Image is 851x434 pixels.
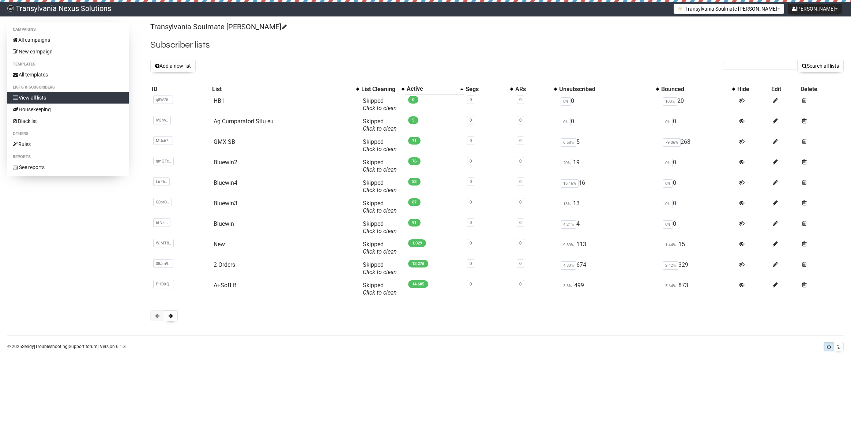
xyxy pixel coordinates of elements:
[663,220,673,229] span: 0%
[561,138,576,147] span: 6.58%
[558,238,660,258] td: 113
[660,115,736,135] td: 0
[7,104,129,115] a: Housekeeping
[470,261,472,266] a: 0
[519,97,521,102] a: 0
[663,118,673,126] span: 0%
[363,282,397,296] span: Skipped
[363,241,397,255] span: Skipped
[770,84,799,94] th: Edit: No sort applied, sorting is disabled
[519,200,521,205] a: 0
[519,179,521,184] a: 0
[7,46,129,57] a: New campaign
[212,86,353,93] div: List
[408,178,421,186] span: 83
[153,136,173,145] span: MUx67..
[7,25,129,34] li: Campaigns
[519,159,521,164] a: 0
[663,282,678,290] span: 5.64%
[7,138,129,150] a: Rules
[214,179,237,186] a: Bluewin4
[466,86,507,93] div: Segs
[771,86,797,93] div: Edit
[363,97,397,112] span: Skipped
[470,282,472,287] a: 0
[558,135,660,156] td: 5
[363,105,397,112] a: Click to clean
[408,116,418,124] span: 5
[519,261,521,266] a: 0
[363,289,397,296] a: Click to clean
[408,96,418,104] span: 0
[22,344,34,349] a: Sendy
[363,248,397,255] a: Click to clean
[7,115,129,127] a: Blacklist
[788,4,842,14] button: [PERSON_NAME]
[660,156,736,176] td: 0
[470,220,472,225] a: 0
[214,97,225,104] a: HB1
[663,200,673,208] span: 0%
[7,161,129,173] a: See reports
[408,239,426,247] span: 1,029
[661,86,728,93] div: Bounced
[797,60,844,72] button: Search all lists
[363,138,397,153] span: Skipped
[470,159,472,164] a: 0
[7,5,14,12] img: 586cc6b7d8bc403f0c61b981d947c989
[152,86,209,93] div: ID
[363,269,397,276] a: Click to clean
[7,153,129,161] li: Reports
[214,241,225,248] a: New
[150,84,211,94] th: ID: No sort applied, sorting is disabled
[558,115,660,135] td: 0
[153,239,174,247] span: WlMT8..
[150,60,196,72] button: Add a new list
[559,86,652,93] div: Unsubscribed
[470,138,472,143] a: 0
[214,220,234,227] a: Bluewin
[561,97,571,106] span: 0%
[663,241,678,249] span: 1.44%
[7,83,129,92] li: Lists & subscribers
[678,5,684,11] img: 1.png
[515,86,550,93] div: ARs
[363,207,397,214] a: Click to clean
[519,282,521,287] a: 0
[558,279,660,299] td: 499
[150,38,844,52] h2: Subscriber lists
[363,159,397,173] span: Skipped
[360,84,405,94] th: List Cleaning: No sort applied, activate to apply an ascending sort
[660,279,736,299] td: 873
[561,261,576,270] span: 4.83%
[211,84,360,94] th: List: No sort applied, activate to apply an ascending sort
[660,176,736,197] td: 0
[470,200,472,205] a: 0
[660,238,736,258] td: 15
[737,86,768,93] div: Hide
[150,22,286,31] a: Transylvania Soulmate [PERSON_NAME]
[558,217,660,238] td: 4
[214,200,237,207] a: Bluewin3
[7,343,126,351] p: © 2025 | | | Version 6.1.3
[7,69,129,81] a: All templates
[561,179,579,188] span: 16.16%
[153,116,171,124] span: iyQnV..
[361,86,398,93] div: List Cleaning
[519,220,521,225] a: 0
[736,84,770,94] th: Hide: No sort applied, sorting is disabled
[214,159,237,166] a: Bluewin2
[214,118,274,125] a: Ag Cumparatori Stiu eu
[214,138,235,145] a: GMX SB
[407,85,457,93] div: Active
[558,156,660,176] td: 19
[799,84,844,94] th: Delete: No sort applied, sorting is disabled
[660,197,736,217] td: 0
[363,187,397,194] a: Click to clean
[35,344,68,349] a: Troubleshooting
[561,159,573,167] span: 20%
[153,198,172,206] span: G0prC..
[470,241,472,246] a: 0
[558,176,660,197] td: 16
[363,179,397,194] span: Skipped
